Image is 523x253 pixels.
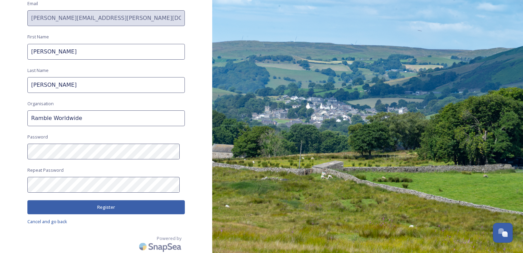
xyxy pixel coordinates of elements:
input: Acme Inc [27,110,185,126]
button: Register [27,200,185,214]
span: Password [27,134,48,140]
span: Organisation [27,100,54,107]
span: Powered by [157,235,181,242]
button: Open Chat [493,223,513,243]
span: Repeat Password [27,167,64,173]
span: Email [27,0,38,7]
input: John [27,44,185,60]
input: Doe [27,77,185,93]
span: Cancel and go back [27,218,67,225]
span: Last Name [27,67,49,74]
input: john.doe@snapsea.io [27,10,185,26]
span: First Name [27,34,49,40]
